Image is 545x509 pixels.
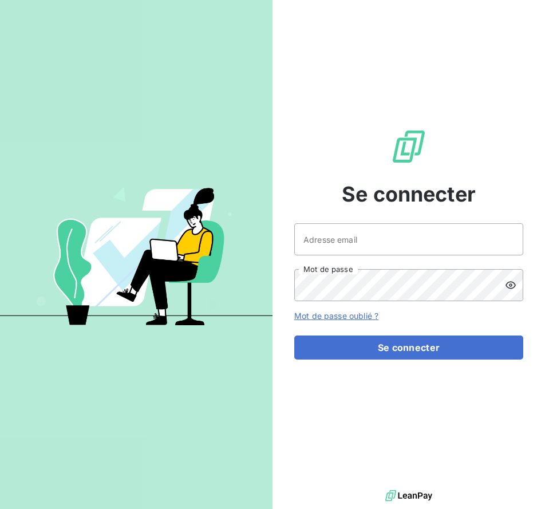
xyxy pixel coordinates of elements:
img: logo [385,487,432,504]
input: placeholder [294,223,523,255]
a: Mot de passe oublié ? [294,311,378,321]
button: Se connecter [294,336,523,360]
img: Logo LeanPay [390,128,427,165]
span: Se connecter [342,179,476,210]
